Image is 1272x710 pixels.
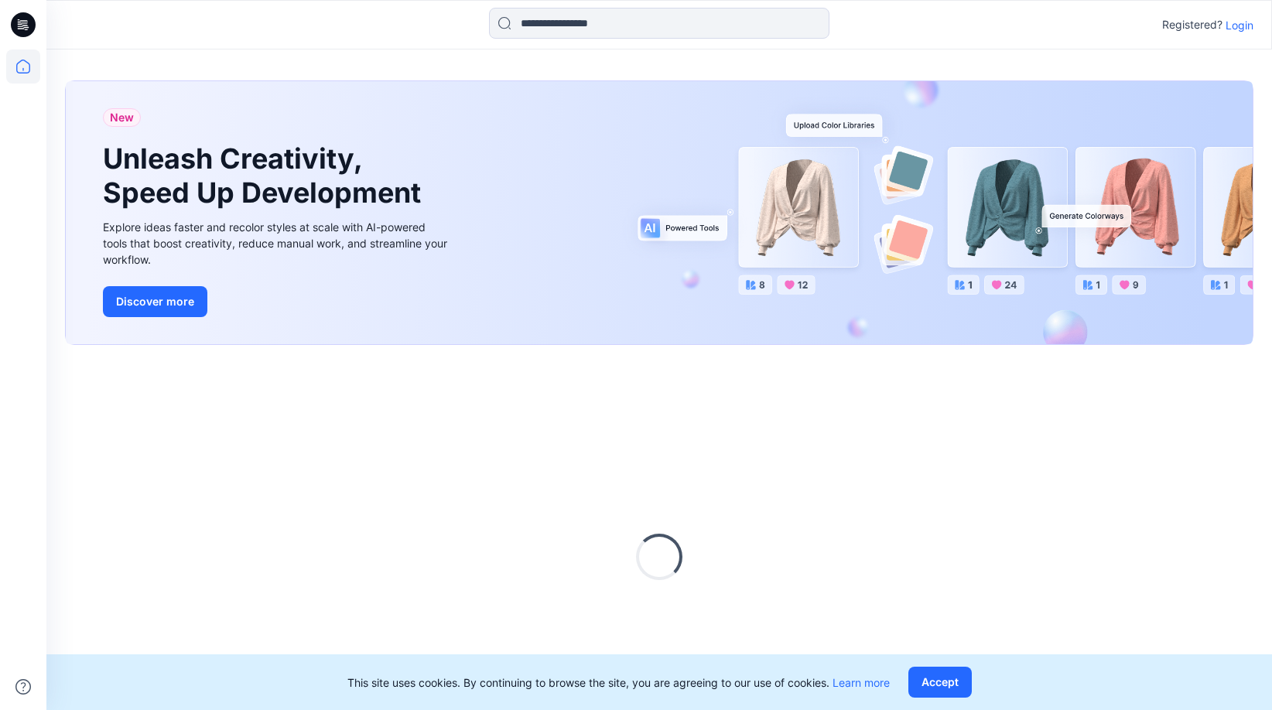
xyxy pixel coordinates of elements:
[103,219,451,268] div: Explore ideas faster and recolor styles at scale with AI-powered tools that boost creativity, red...
[110,108,134,127] span: New
[347,674,890,691] p: This site uses cookies. By continuing to browse the site, you are agreeing to our use of cookies.
[1226,17,1253,33] p: Login
[103,286,207,317] button: Discover more
[908,667,972,698] button: Accept
[103,286,451,317] a: Discover more
[103,142,428,209] h1: Unleash Creativity, Speed Up Development
[833,676,890,689] a: Learn more
[1162,15,1222,34] p: Registered?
